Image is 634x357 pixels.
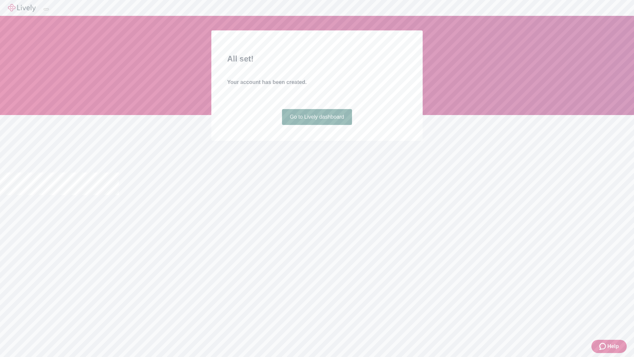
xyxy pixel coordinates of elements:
[607,342,619,350] span: Help
[282,109,352,125] a: Go to Lively dashboard
[599,342,607,350] svg: Zendesk support icon
[44,8,49,10] button: Log out
[227,53,407,65] h2: All set!
[227,78,407,86] h4: Your account has been created.
[8,4,36,12] img: Lively
[591,340,627,353] button: Zendesk support iconHelp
